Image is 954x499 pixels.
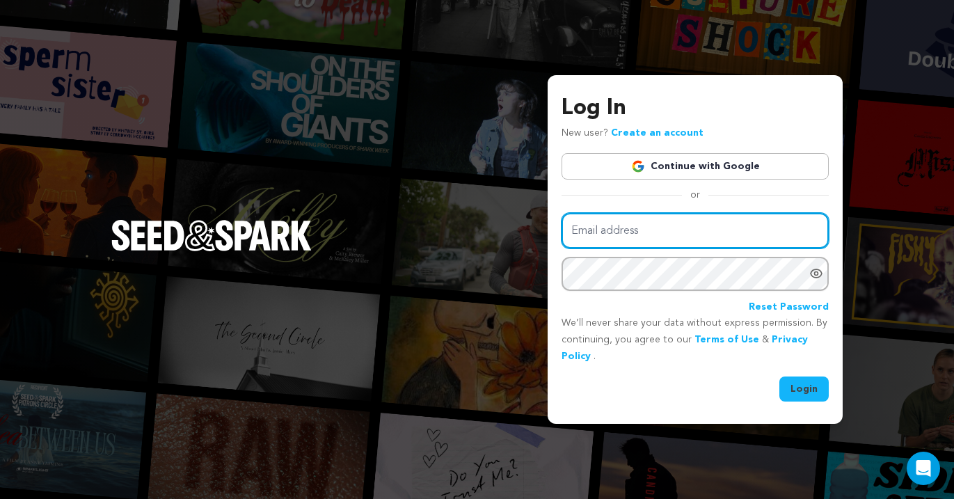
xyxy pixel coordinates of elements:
img: Seed&Spark Logo [111,220,312,251]
input: Email address [562,213,829,248]
p: New user? [562,125,703,142]
a: Privacy Policy [562,335,808,361]
a: Seed&Spark Homepage [111,220,312,278]
a: Continue with Google [562,153,829,180]
a: Reset Password [749,299,829,316]
p: We’ll never share your data without express permission. By continuing, you agree to our & . [562,315,829,365]
a: Terms of Use [694,335,759,344]
div: Open Intercom Messenger [907,452,940,485]
button: Login [779,377,829,402]
a: Show password as plain text. Warning: this will display your password on the screen. [809,267,823,280]
img: Google logo [631,159,645,173]
span: or [682,188,708,202]
h3: Log In [562,92,829,125]
a: Create an account [611,128,703,138]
